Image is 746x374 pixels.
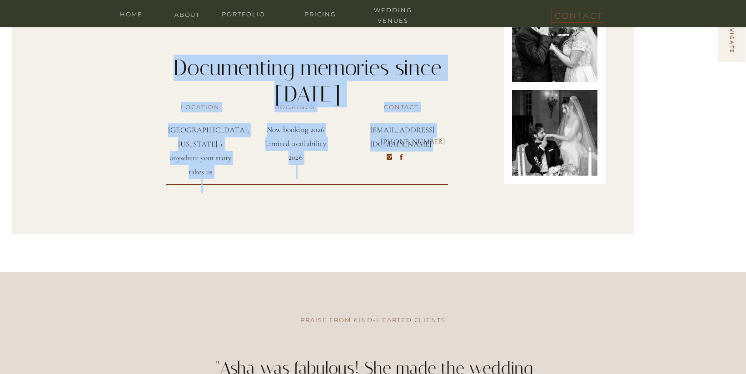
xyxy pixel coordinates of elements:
h3: contact [365,102,438,113]
a: home [113,9,149,18]
h2: Documenting memories since [DATE] [139,55,476,81]
a: about [169,10,205,18]
a: contact [555,9,600,19]
a: [PHONE_NUMBER] [381,135,422,146]
h3: bookings [259,102,331,113]
h3: praise from kind-hearted clients [285,315,461,326]
p: [GEOGRAPHIC_DATA], [US_STATE] + anywhere your story takes us [168,123,233,157]
a: [EMAIL_ADDRESS][DOMAIN_NAME] [370,123,433,135]
h3: location [164,102,237,113]
p: Now booking 2026 Limited availability 2026 [263,123,328,163]
a: wedding venues [366,5,420,14]
a: Pricing [293,9,348,18]
h1: navigate [727,18,736,58]
a: portfolio [216,9,271,18]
